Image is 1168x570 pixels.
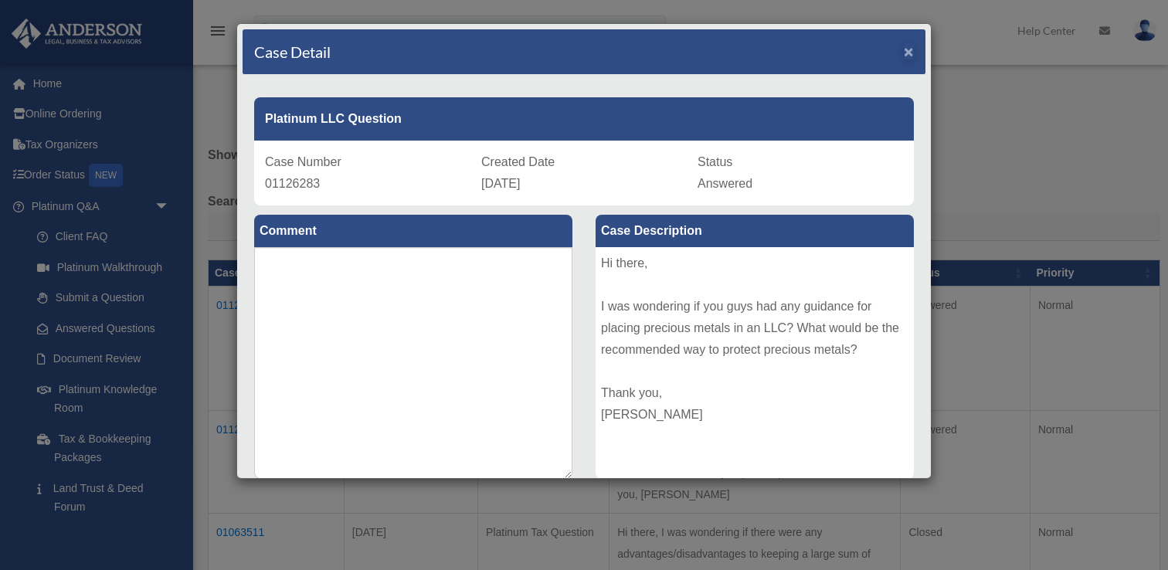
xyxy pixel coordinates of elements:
span: [DATE] [481,177,520,190]
h4: Case Detail [254,41,331,63]
span: Status [698,155,732,168]
label: Comment [254,215,572,247]
label: Case Description [596,215,914,247]
span: Answered [698,177,752,190]
button: Close [904,43,914,59]
span: Case Number [265,155,341,168]
div: Hi there, I was wondering if you guys had any guidance for placing precious metals in an LLC? Wha... [596,247,914,479]
span: × [904,42,914,60]
span: 01126283 [265,177,320,190]
span: Created Date [481,155,555,168]
div: Platinum LLC Question [254,97,914,141]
